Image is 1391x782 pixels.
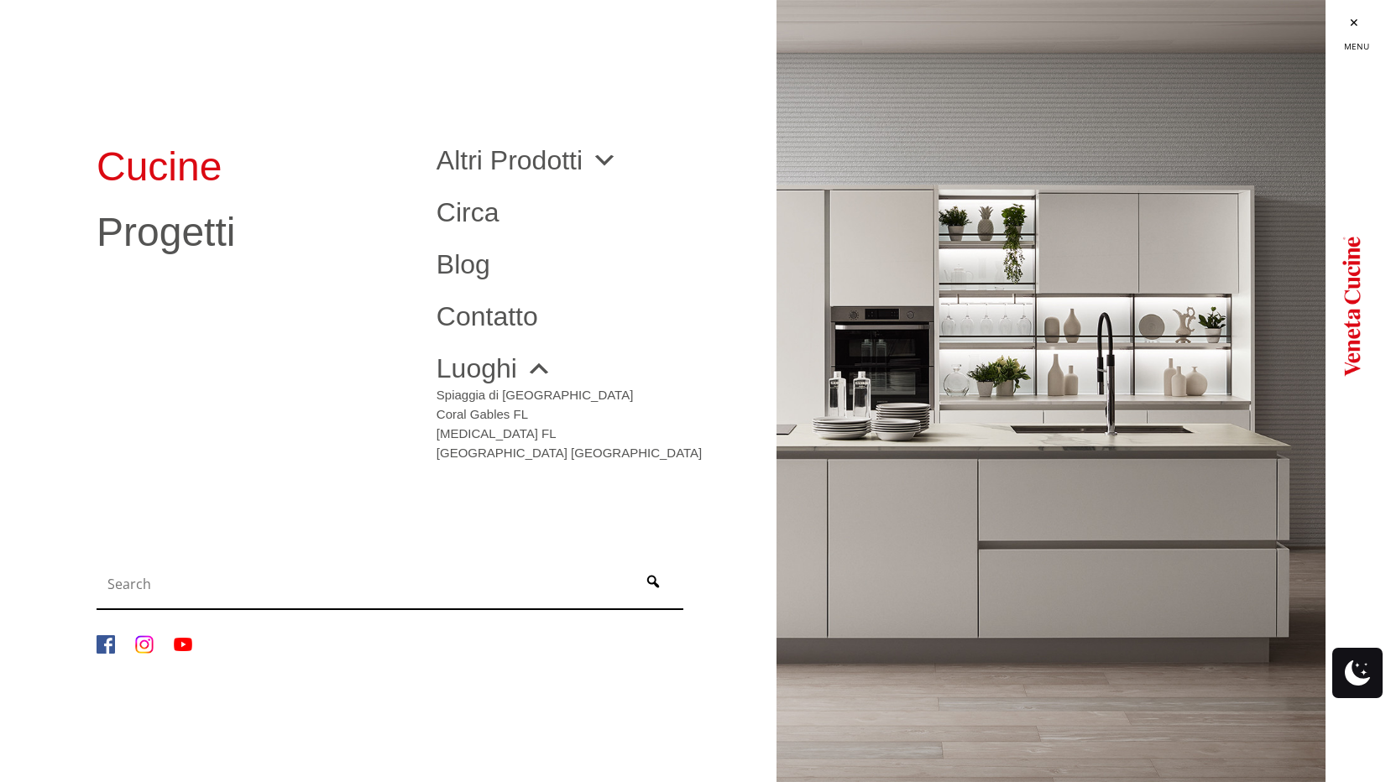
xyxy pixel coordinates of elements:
a: Progetti [97,212,411,253]
a: Cucine [97,147,411,187]
a: Coral Gables FL [437,401,702,420]
a: [GEOGRAPHIC_DATA] [GEOGRAPHIC_DATA] [437,440,702,459]
font: Altri prodotti [437,145,583,175]
a: Contatto [437,303,751,330]
img: Logo [1342,230,1361,381]
a: Circa [437,199,751,226]
input: Search [101,567,627,601]
a: Spiaggia di [GEOGRAPHIC_DATA] [437,382,702,401]
font: Luoghi [437,353,517,383]
img: Facebook [97,635,115,654]
img: Instagram [135,635,154,654]
a: Blog [437,251,751,278]
a: [MEDICAL_DATA] FL [437,420,702,440]
img: YouTube [174,635,192,654]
